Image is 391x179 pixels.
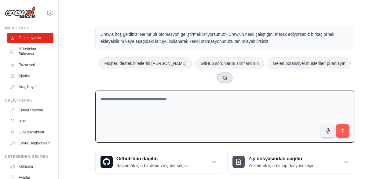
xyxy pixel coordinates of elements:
font: Zip dosyasından dağıtın [248,156,302,161]
font: Entegrasyonlar [19,108,43,112]
div: Sohbet Aracı [360,150,391,179]
a: Araç Kaydı [7,82,53,92]
a: Otomasyonlar [7,33,53,43]
font: Çalıştırmak [5,98,32,103]
font: Araç Kaydı [19,85,37,89]
a: Çevre Değişkenleri [7,138,53,148]
font: LLM Bağlantıları [19,130,45,134]
font: GitHub sorunlarını sınıflandırın [201,61,259,66]
font: Kullanım [19,164,33,169]
a: Mürettebat Stüdyosu [7,44,53,59]
font: Başlamak için bir depo ve şube seçin. [116,163,188,168]
font: Pazar yeri [19,63,35,67]
font: Mürettebat Stüdyosu [19,47,36,56]
font: Otomasyonlar [19,36,42,40]
font: Github'dan dağıtın [116,156,158,161]
a: LLM Bağlantıları [7,127,53,137]
a: İzler [7,116,53,126]
a: Kullanım [7,162,53,171]
button: Gelen potansiyel müşterileri puanlayın [268,58,350,69]
button: Müşteri destek biletlerini [PERSON_NAME] [99,58,192,69]
a: Pazar yeri [7,60,53,70]
font: Üstesinden gelmek [5,155,48,159]
a: Entegrasyonlar [7,105,53,115]
img: Logo [5,7,35,19]
font: Yüklemek için bir zip dosyası seçin. [248,163,316,168]
font: Çevre Değişkenleri [19,141,49,145]
font: Crew'a hoş geldiniz! Ne tür bir otomasyon geliştirmek istiyorsunuz? Crew'un nasıl çalıştığını mer... [100,32,334,44]
font: İnşa etmek [5,26,29,30]
font: Gelen potansiyel müşterileri puanlayın [273,61,345,66]
iframe: Sohbet Widget'ı [360,150,391,179]
font: İzler [19,119,26,123]
a: Ajanlar [7,71,53,81]
font: Ajanlar [19,74,30,78]
button: GitHub sorunlarını sınıflandırın [195,58,264,69]
font: Müşteri destek biletlerini [PERSON_NAME] [104,61,186,66]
